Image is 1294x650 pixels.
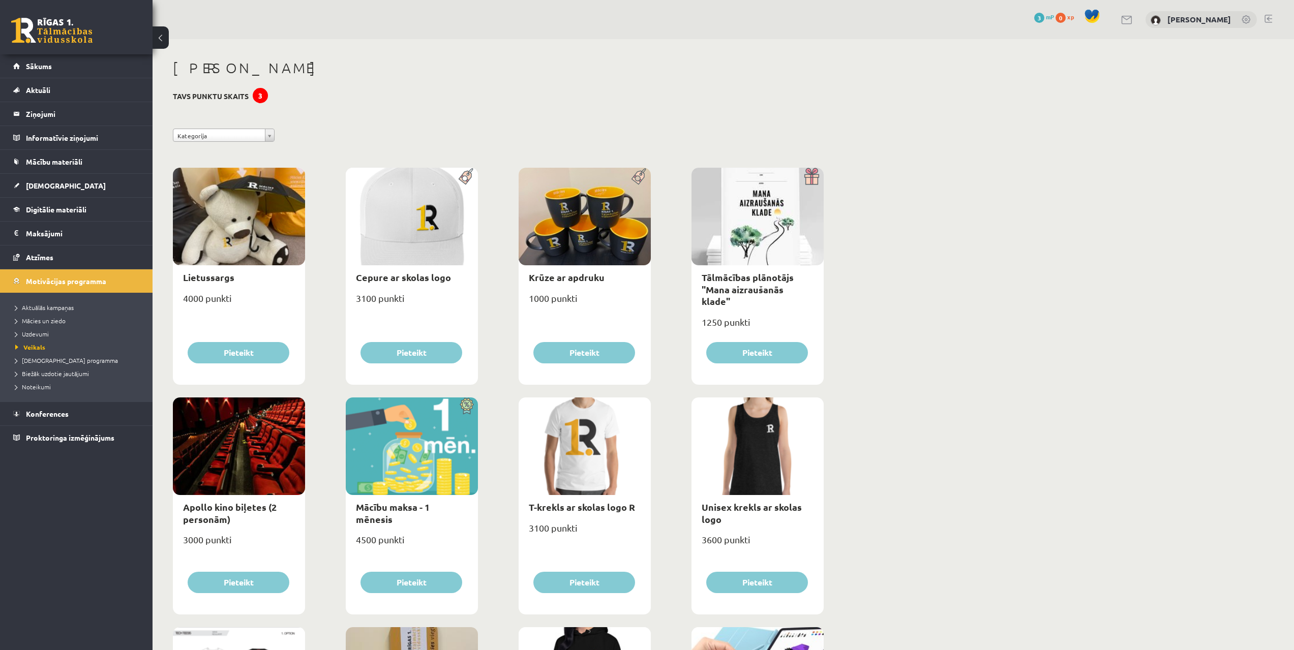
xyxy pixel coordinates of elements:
img: Gatis Frišmanis [1151,15,1161,25]
a: Krūze ar apdruku [529,271,605,283]
div: 3 [253,88,268,103]
a: 3 mP [1034,13,1054,21]
a: Sākums [13,54,140,78]
a: Biežāk uzdotie jautājumi [15,369,142,378]
a: [DEMOGRAPHIC_DATA] [13,174,140,197]
span: [DEMOGRAPHIC_DATA] [26,181,106,190]
a: Uzdevumi [15,329,142,338]
a: Lietussargs [183,271,234,283]
a: Ziņojumi [13,102,140,126]
button: Pieteikt [533,342,635,363]
a: Unisex krekls ar skolas logo [702,501,802,524]
span: Sākums [26,61,52,71]
a: Digitālie materiāli [13,198,140,221]
div: 3100 punkti [346,290,478,315]
div: 4500 punkti [346,531,478,556]
button: Pieteikt [188,342,289,363]
span: Uzdevumi [15,330,49,338]
img: Dāvana ar pārsteigumu [801,168,824,185]
div: 1250 punkti [691,314,824,339]
img: Populāra prece [628,168,651,185]
a: Konferences [13,402,140,425]
span: Biežāk uzdotie jautājumi [15,369,89,378]
span: xp [1067,13,1074,21]
button: Pieteikt [360,342,462,363]
a: Cepure ar skolas logo [356,271,451,283]
h3: Tavs punktu skaits [173,92,249,101]
span: 3 [1034,13,1044,23]
a: Rīgas 1. Tālmācības vidusskola [11,18,93,43]
a: [DEMOGRAPHIC_DATA] programma [15,356,142,365]
div: 3100 punkti [519,519,651,545]
div: 1000 punkti [519,290,651,315]
button: Pieteikt [360,572,462,593]
a: T-krekls ar skolas logo R [529,501,635,513]
legend: Maksājumi [26,222,140,245]
span: Digitālie materiāli [26,205,86,214]
button: Pieteikt [533,572,635,593]
img: Atlaide [455,397,478,415]
span: 0 [1056,13,1066,23]
a: Mācību maksa - 1 mēnesis [356,501,430,524]
a: Kategorija [173,129,275,142]
a: Mācies un ziedo [15,316,142,325]
div: 4000 punkti [173,290,305,315]
div: 3600 punkti [691,531,824,556]
a: Atzīmes [13,245,140,269]
a: Noteikumi [15,382,142,391]
span: Veikals [15,343,45,351]
legend: Ziņojumi [26,102,140,126]
img: Populāra prece [455,168,478,185]
a: 0 xp [1056,13,1079,21]
span: Proktoringa izmēģinājums [26,433,114,442]
a: Tālmācības plānotājs "Mana aizraušanās klade" [702,271,794,307]
button: Pieteikt [706,342,808,363]
a: Apollo kino biļetes (2 personām) [183,501,277,524]
a: Proktoringa izmēģinājums [13,426,140,449]
span: Konferences [26,409,69,418]
a: Aktuālās kampaņas [15,303,142,312]
span: Aktuālās kampaņas [15,303,74,312]
a: Informatīvie ziņojumi [13,126,140,149]
button: Pieteikt [706,572,808,593]
span: Mācību materiāli [26,157,82,166]
h1: [PERSON_NAME] [173,59,824,77]
a: Motivācijas programma [13,269,140,293]
span: Mācies un ziedo [15,317,66,325]
span: Atzīmes [26,253,53,262]
a: Aktuāli [13,78,140,102]
button: Pieteikt [188,572,289,593]
a: Maksājumi [13,222,140,245]
legend: Informatīvie ziņojumi [26,126,140,149]
span: mP [1046,13,1054,21]
a: Veikals [15,343,142,352]
span: Motivācijas programma [26,276,106,286]
span: [DEMOGRAPHIC_DATA] programma [15,356,118,364]
span: Kategorija [177,129,261,142]
a: [PERSON_NAME] [1167,14,1231,24]
div: 3000 punkti [173,531,305,556]
a: Mācību materiāli [13,150,140,173]
span: Aktuāli [26,85,50,95]
span: Noteikumi [15,383,51,391]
